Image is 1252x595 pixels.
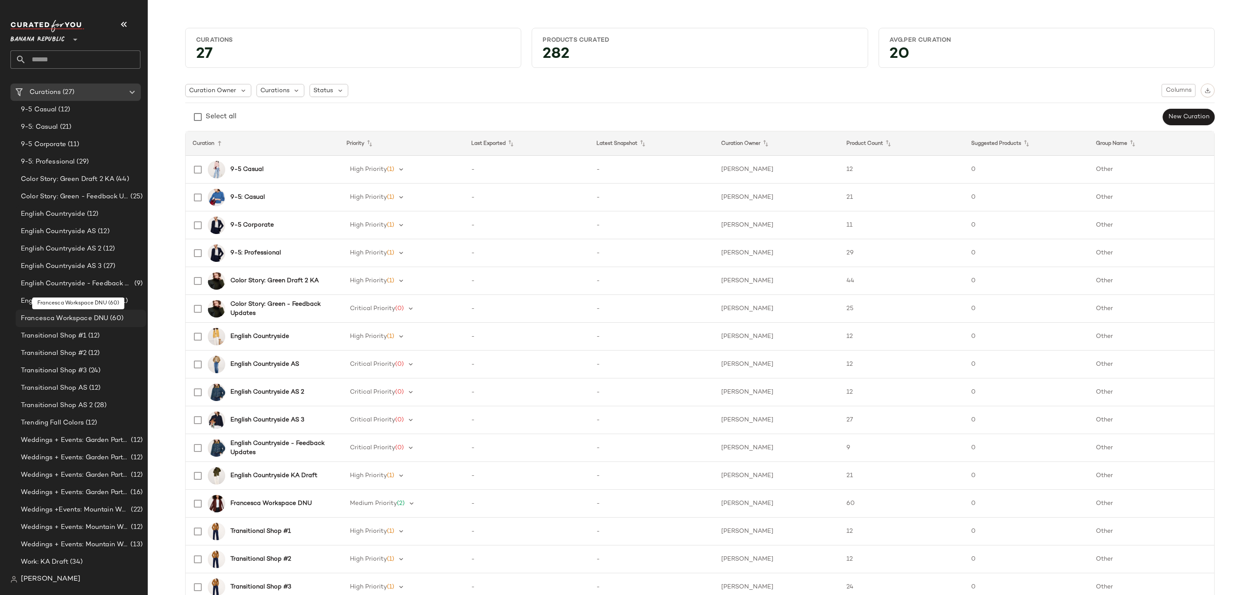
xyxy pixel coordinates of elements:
span: (16) [129,488,143,498]
td: - [464,351,589,378]
td: Other [1089,490,1214,518]
img: cn60401530.jpg [208,300,225,318]
span: Transitional Shop AS [21,383,87,393]
span: (27) [102,261,115,271]
th: Curation [186,131,340,156]
span: (0) [395,305,404,312]
span: New Curation [1168,114,1209,120]
span: (1) [387,528,394,535]
span: (1) [387,194,394,201]
td: - [464,545,589,573]
td: - [464,267,589,295]
span: (12) [85,209,99,219]
b: Francesca Workspace DNU [230,499,312,508]
td: - [464,518,589,545]
td: [PERSON_NAME] [714,434,839,462]
span: English Countryside - Feedback Updates [21,279,133,289]
b: English Countryside AS 2 [230,388,304,397]
td: - [589,351,714,378]
td: Other [1089,378,1214,406]
div: 20 [882,48,1211,64]
span: 9-5 Casual [21,105,57,115]
td: 0 [964,211,1089,239]
td: - [464,295,589,323]
b: 9-5 Casual [230,165,263,174]
span: High Priority [350,528,387,535]
td: - [589,378,714,406]
img: cn59894437.jpg [208,161,225,178]
td: [PERSON_NAME] [714,295,839,323]
span: (0) [395,417,404,423]
span: (1) [387,166,394,173]
span: (24) [87,366,101,376]
span: (12) [96,227,110,237]
th: Last Exported [464,131,589,156]
span: (29) [75,157,89,167]
span: (12) [87,383,101,393]
span: Color Story: Green Draft 2 KA [21,174,114,184]
span: (2) [397,500,405,507]
span: (27) [61,87,74,97]
td: 0 [964,156,1089,184]
span: 9-5 Corporate [21,140,66,150]
td: - [464,462,589,490]
img: cn60401530.jpg [208,272,225,290]
span: Status [313,86,333,95]
td: [PERSON_NAME] [714,490,839,518]
span: (12) [129,522,143,532]
span: (21) [115,296,128,306]
td: 0 [964,462,1089,490]
span: English Countryside AS 3 [21,261,102,271]
td: - [589,490,714,518]
td: 11 [839,211,964,239]
span: Weddings + Events: Garden Party 4 [21,488,129,498]
img: cn60237811.jpg [208,328,225,345]
span: Transitional Shop #1 [21,331,87,341]
div: Products Curated [543,36,857,44]
td: Other [1089,406,1214,434]
span: Trending Fall Colors [21,418,84,428]
span: Critical Priority [350,389,395,395]
td: - [589,184,714,211]
td: 21 [839,184,964,211]
span: (25) [129,192,143,202]
span: (12) [129,470,143,480]
span: Francesca Workspace DNU [21,314,108,324]
span: (0) [395,445,404,451]
span: English Countryside AS [21,227,96,237]
td: - [589,518,714,545]
td: - [464,156,589,184]
td: Other [1089,518,1214,545]
td: 25 [839,295,964,323]
b: English Countryside AS [230,360,299,369]
th: Group Name [1089,131,1214,156]
div: Select all [206,112,236,122]
span: High Priority [350,277,387,284]
th: Curation Owner [714,131,839,156]
td: 12 [839,156,964,184]
span: High Priority [350,222,387,228]
span: Medium Priority [350,500,397,507]
td: 0 [964,295,1089,323]
td: - [589,239,714,267]
span: Transitional Shop #2 [21,348,87,358]
td: 29 [839,239,964,267]
span: 9-5: Casual [21,122,58,132]
td: 0 [964,267,1089,295]
td: - [464,378,589,406]
td: 12 [839,518,964,545]
td: - [589,462,714,490]
span: (12) [57,105,70,115]
b: Transitional Shop #1 [230,527,291,536]
td: - [589,545,714,573]
span: (28) [93,401,107,411]
div: 27 [189,48,517,64]
div: Avg.per Curation [889,36,1204,44]
span: Curations [30,87,61,97]
b: 9-5: Casual [230,193,265,202]
td: - [589,295,714,323]
td: - [589,434,714,462]
div: Curations [196,36,510,44]
img: cn60402077.jpg [208,439,225,457]
span: High Priority [350,333,387,340]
